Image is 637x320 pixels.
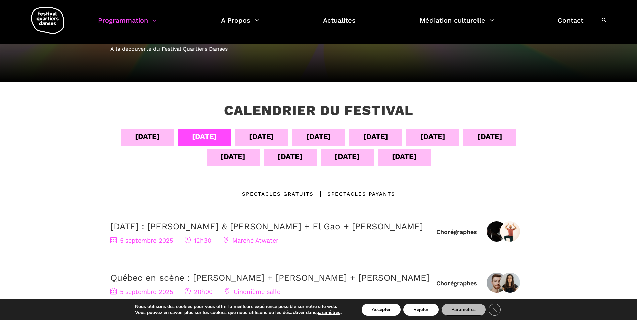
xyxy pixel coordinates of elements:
[278,151,303,162] div: [DATE]
[316,310,340,316] button: paramètres
[436,228,477,236] div: Chorégraphes
[110,288,173,295] span: 5 septembre 2025
[363,130,388,142] div: [DATE]
[221,151,245,162] div: [DATE]
[185,237,211,244] span: 12h30
[135,130,160,142] div: [DATE]
[224,288,280,295] span: Cinquième salle
[224,102,413,119] h3: Calendrier du festival
[477,130,502,142] div: [DATE]
[110,237,173,244] span: 5 septembre 2025
[403,304,439,316] button: Rejeter
[306,130,331,142] div: [DATE]
[31,7,64,34] img: logo-fqd-med
[489,304,501,316] button: Close GDPR Cookie Banner
[436,279,477,287] div: Chorégraphes
[323,15,356,35] a: Actualités
[249,130,274,142] div: [DATE]
[314,190,395,198] div: Spectacles Payants
[135,304,342,310] p: Nous utilisons des cookies pour vous offrir la meilleure expérience possible sur notre site web.
[110,273,429,283] a: Québec en scène : [PERSON_NAME] + [PERSON_NAME] + [PERSON_NAME]
[420,15,494,35] a: Médiation culturelle
[221,15,259,35] a: A Propos
[192,130,217,142] div: [DATE]
[392,151,417,162] div: [DATE]
[362,304,401,316] button: Accepter
[500,273,520,293] img: IMG01031-Edit
[441,304,486,316] button: Paramètres
[110,45,527,53] div: À la découverte du Festival Quartiers Danses
[110,221,423,231] a: [DATE] : [PERSON_NAME] & [PERSON_NAME] + El Gao + [PERSON_NAME]
[98,15,157,35] a: Programmation
[487,221,507,242] img: Athena Lucie Assamba & Leah Danga
[500,221,520,242] img: Rameez Karim
[223,237,278,244] span: Marché Atwater
[335,151,360,162] div: [DATE]
[420,130,445,142] div: [DATE]
[558,15,583,35] a: Contact
[185,288,213,295] span: 20h00
[135,310,342,316] p: Vous pouvez en savoir plus sur les cookies que nous utilisons ou les désactiver dans .
[487,273,507,293] img: Zachary Bastille
[242,190,314,198] div: Spectacles gratuits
